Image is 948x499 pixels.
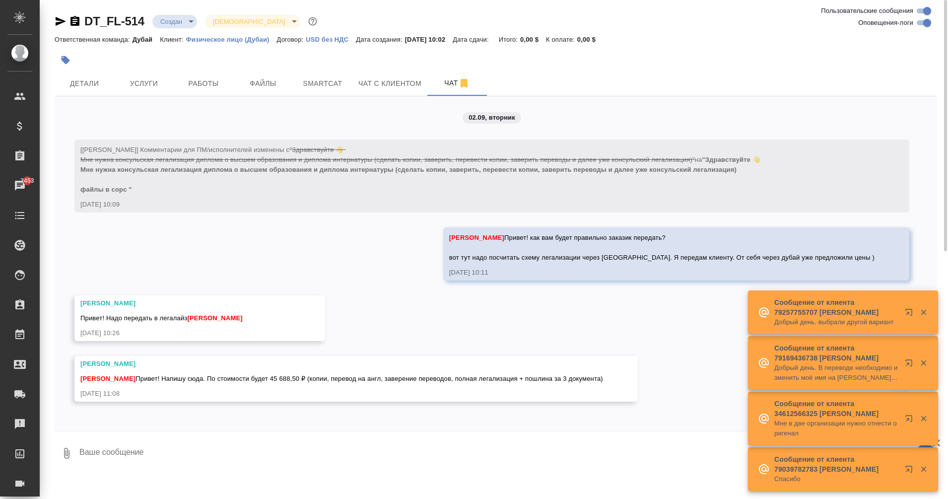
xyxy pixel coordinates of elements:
[774,419,898,438] p: Мне в две организации нужно отнести оригенал
[80,200,875,210] div: [DATE] 10:09
[453,36,491,43] p: Дата сдачи:
[180,77,227,90] span: Работы
[80,298,290,308] div: [PERSON_NAME]
[205,15,300,28] div: Создан
[80,156,762,193] span: "Здравствуйте 👋 Мне нужна консульская легализация диплома о высшем образования и диплома интернат...
[458,77,470,89] svg: Отписаться
[774,297,898,317] p: Сообщение от клиента 79257755707 [PERSON_NAME]
[356,36,405,43] p: Дата создания:
[80,146,762,193] span: [[PERSON_NAME]] Комментарии для ПМ/исполнителей изменены с на
[546,36,577,43] p: К оплате:
[80,375,135,382] span: [PERSON_NAME]
[306,36,356,43] p: USD без НДС
[774,399,898,419] p: Сообщение от клиента 34612566325 [PERSON_NAME]
[133,36,160,43] p: Дубай
[358,77,421,90] span: Чат с клиентом
[899,459,923,483] button: Открыть в новой вкладке
[277,36,306,43] p: Договор:
[187,314,242,322] span: [PERSON_NAME]
[80,314,243,322] span: Привет! Надо передать в легалайз
[160,36,186,43] p: Клиент:
[61,77,108,90] span: Детали
[520,36,546,43] p: 0,00 $
[152,15,197,28] div: Создан
[55,49,76,71] button: Добавить тэг
[821,6,913,16] span: Пользовательские сообщения
[913,465,934,474] button: Закрыть
[299,77,346,90] span: Smartcat
[120,77,168,90] span: Услуги
[899,353,923,377] button: Открыть в новой вкладке
[433,77,481,89] span: Чат
[774,454,898,474] p: Сообщение от клиента 79039782783 [PERSON_NAME]
[449,234,504,241] span: [PERSON_NAME]
[69,15,81,27] button: Скопировать ссылку
[55,15,67,27] button: Скопировать ссылку для ЯМессенджера
[899,302,923,326] button: Открыть в новой вкладке
[405,36,453,43] p: [DATE] 10:02
[80,375,603,382] span: Привет! Напишу сюда. По стоимости будет 45 688,50 ₽ (копии, перевод на англ, заверение переводов,...
[449,268,875,278] div: [DATE] 10:11
[84,14,144,28] a: DT_FL-514
[239,77,287,90] span: Файлы
[774,343,898,363] p: Сообщение от клиента 79169436738 [PERSON_NAME]
[55,36,133,43] p: Ответственная команда:
[306,35,356,43] a: USD без НДС
[449,234,875,261] span: Привет! как вам будет правильно заказик передать? вот тут надо посчитать схему легализации через ...
[80,389,603,399] div: [DATE] 11:08
[499,36,520,43] p: Итого:
[913,358,934,367] button: Закрыть
[210,17,288,26] button: [DEMOGRAPHIC_DATA]
[469,113,515,123] p: 02.09, вторник
[186,35,277,43] a: Физическое лицо (Дубаи)
[186,36,277,43] p: Физическое лицо (Дубаи)
[913,308,934,317] button: Закрыть
[858,18,913,28] span: Оповещения-логи
[80,359,603,369] div: [PERSON_NAME]
[306,15,319,28] button: Доп статусы указывают на важность/срочность заказа
[774,474,898,484] p: Спасибо
[157,17,185,26] button: Создан
[913,414,934,423] button: Закрыть
[774,363,898,383] p: Добрый день. В переводе необходимо изменить моё имя на [PERSON_NAME]. И вот что красным выделено,...
[577,36,603,43] p: 0,00 $
[80,328,290,338] div: [DATE] 10:26
[899,409,923,432] button: Открыть в новой вкладке
[14,176,40,186] span: 2453
[774,317,898,327] p: Добрый день, выбрали другой вариант
[2,173,37,198] a: 2453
